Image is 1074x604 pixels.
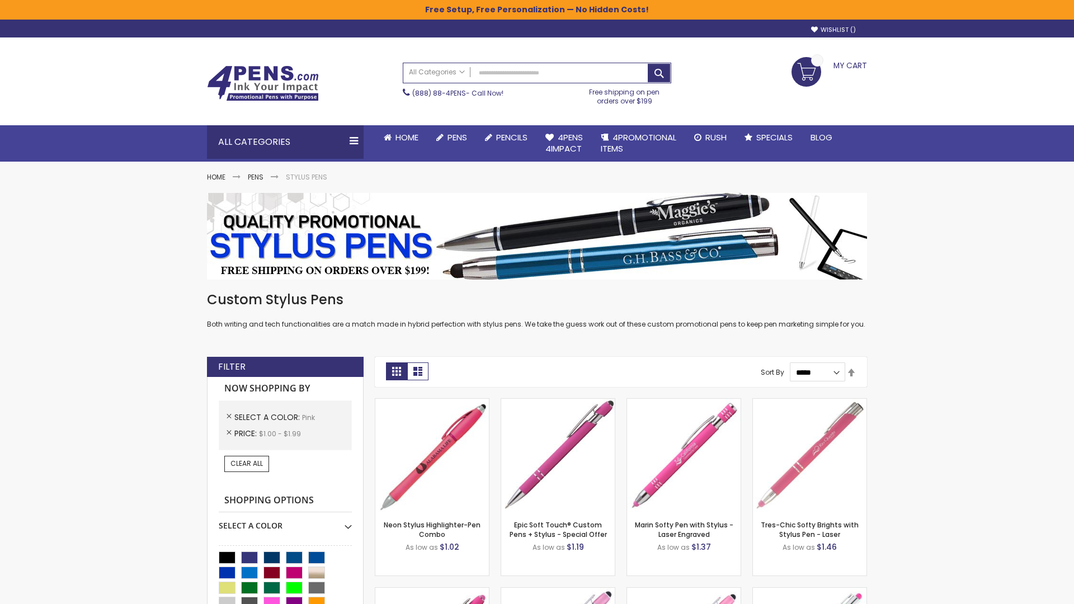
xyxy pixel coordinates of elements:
[375,398,489,408] a: Neon Stylus Highlighter-Pen Combo-Pink
[811,26,856,34] a: Wishlist
[601,131,676,154] span: 4PROMOTIONAL ITEMS
[447,131,467,143] span: Pens
[384,520,481,539] a: Neon Stylus Highlighter-Pen Combo
[395,131,418,143] span: Home
[705,131,727,143] span: Rush
[375,125,427,150] a: Home
[817,541,837,553] span: $1.46
[510,520,607,539] a: Epic Soft Touch® Custom Pens + Stylus - Special Offer
[234,428,259,439] span: Price
[545,131,583,154] span: 4Pens 4impact
[753,587,866,597] a: Tres-Chic Softy with Stylus Top Pen - ColorJet-Pink
[685,125,736,150] a: Rush
[753,399,866,512] img: Tres-Chic Softy Brights with Stylus Pen - Laser-Pink
[501,399,615,512] img: 4P-MS8B-Pink
[207,291,867,309] h1: Custom Stylus Pens
[496,131,527,143] span: Pencils
[501,587,615,597] a: Ellipse Stylus Pen - LaserMax-Pink
[219,377,352,400] strong: Now Shopping by
[207,291,867,329] div: Both writing and tech functionalities are a match made in hybrid perfection with stylus pens. We ...
[761,367,784,377] label: Sort By
[635,520,733,539] a: Marin Softy Pen with Stylus - Laser Engraved
[756,131,793,143] span: Specials
[375,399,489,512] img: Neon Stylus Highlighter-Pen Combo-Pink
[286,172,327,182] strong: Stylus Pens
[207,125,364,159] div: All Categories
[811,131,832,143] span: Blog
[627,399,741,512] img: Marin Softy Pen with Stylus - Laser Engraved-Pink
[234,412,302,423] span: Select A Color
[406,542,438,552] span: As low as
[533,542,565,552] span: As low as
[761,520,859,539] a: Tres-Chic Softy Brights with Stylus Pen - Laser
[412,88,466,98] a: (888) 88-4PENS
[592,125,685,162] a: 4PROMOTIONALITEMS
[207,172,225,182] a: Home
[219,512,352,531] div: Select A Color
[427,125,476,150] a: Pens
[802,125,841,150] a: Blog
[224,456,269,471] a: Clear All
[753,398,866,408] a: Tres-Chic Softy Brights with Stylus Pen - Laser-Pink
[736,125,802,150] a: Specials
[783,542,815,552] span: As low as
[578,83,672,106] div: Free shipping on pen orders over $199
[248,172,263,182] a: Pens
[386,362,407,380] strong: Grid
[230,459,263,468] span: Clear All
[302,413,315,422] span: Pink
[440,541,459,553] span: $1.02
[691,541,711,553] span: $1.37
[218,361,246,373] strong: Filter
[207,193,867,280] img: Stylus Pens
[207,65,319,101] img: 4Pens Custom Pens and Promotional Products
[409,68,465,77] span: All Categories
[375,587,489,597] a: Ellipse Softy Brights with Stylus Pen - Laser-Pink
[476,125,536,150] a: Pencils
[627,587,741,597] a: Ellipse Stylus Pen - ColorJet-Pink
[567,541,584,553] span: $1.19
[412,88,503,98] span: - Call Now!
[536,125,592,162] a: 4Pens4impact
[657,542,690,552] span: As low as
[501,398,615,408] a: 4P-MS8B-Pink
[219,489,352,513] strong: Shopping Options
[403,63,470,82] a: All Categories
[259,429,301,438] span: $1.00 - $1.99
[627,398,741,408] a: Marin Softy Pen with Stylus - Laser Engraved-Pink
